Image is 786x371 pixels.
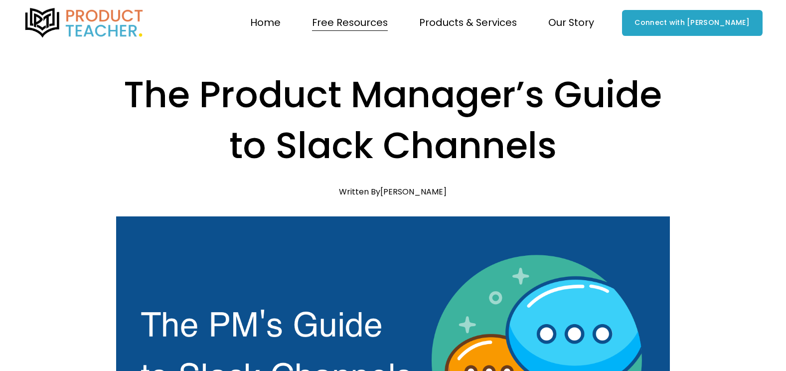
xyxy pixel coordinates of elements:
a: folder dropdown [548,13,594,33]
span: Our Story [548,14,594,32]
h1: The Product Manager’s Guide to Slack Channels [116,69,670,171]
a: folder dropdown [312,13,388,33]
div: Written By [339,187,447,196]
a: folder dropdown [419,13,517,33]
span: Free Resources [312,14,388,32]
img: Product Teacher [23,8,145,38]
a: [PERSON_NAME] [380,186,447,197]
span: Products & Services [419,14,517,32]
a: Home [250,13,281,33]
a: Connect with [PERSON_NAME] [622,10,763,36]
